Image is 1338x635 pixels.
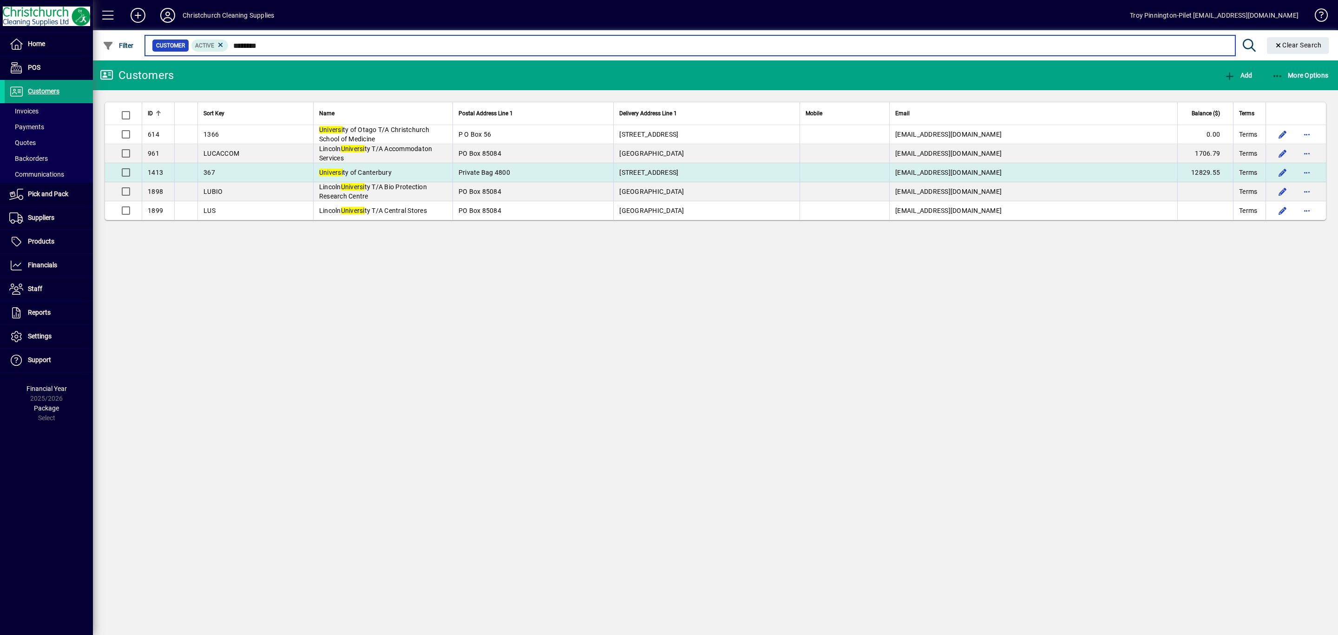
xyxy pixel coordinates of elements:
button: More options [1299,165,1314,180]
a: Backorders [5,151,93,166]
button: Edit [1275,165,1290,180]
a: Knowledge Base [1308,2,1326,32]
span: [EMAIL_ADDRESS][DOMAIN_NAME] [895,150,1002,157]
span: Package [34,404,59,412]
span: 1413 [148,169,163,176]
em: Universi [341,183,365,191]
span: [EMAIL_ADDRESS][DOMAIN_NAME] [895,169,1002,176]
span: [STREET_ADDRESS] [619,131,678,138]
button: Edit [1275,127,1290,142]
span: Sort Key [203,108,224,119]
span: Settings [28,332,52,340]
a: Reports [5,301,93,324]
td: 12829.55 [1177,163,1233,182]
span: Backorders [9,155,48,162]
span: 614 [148,131,159,138]
a: Financials [5,254,93,277]
div: Email [895,108,1172,119]
span: Terms [1239,108,1254,119]
span: [EMAIL_ADDRESS][DOMAIN_NAME] [895,207,1002,214]
em: Universi [341,145,365,152]
a: Staff [5,278,93,301]
span: [STREET_ADDRESS] [619,169,678,176]
span: Active [195,42,214,49]
span: P O Box 56 [459,131,492,138]
span: 1366 [203,131,219,138]
button: Clear [1267,37,1329,54]
button: Profile [153,7,183,24]
span: [EMAIL_ADDRESS][DOMAIN_NAME] [895,188,1002,195]
span: Add [1224,72,1252,79]
span: ty of Canterbury [319,169,392,176]
td: 0.00 [1177,125,1233,144]
button: More options [1299,203,1314,218]
span: Lincoln ty T/A Accommodaton Services [319,145,433,162]
td: 1706.79 [1177,144,1233,163]
span: Terms [1239,206,1257,215]
div: Troy Pinnington-Pilet [EMAIL_ADDRESS][DOMAIN_NAME] [1130,8,1299,23]
span: PO Box 85084 [459,150,501,157]
span: Invoices [9,107,39,115]
span: Name [319,108,334,119]
span: LUS [203,207,216,214]
span: 1898 [148,188,163,195]
span: Pick and Pack [28,190,68,198]
span: Clear Search [1274,41,1322,49]
span: Terms [1239,149,1257,158]
span: Home [28,40,45,47]
span: Lincoln ty T/A Central Stores [319,207,427,214]
span: More Options [1272,72,1329,79]
span: Payments [9,123,44,131]
a: Quotes [5,135,93,151]
span: Financial Year [26,385,67,392]
a: Products [5,230,93,253]
em: Universi [319,126,343,133]
button: More Options [1270,67,1331,84]
span: Email [895,108,910,119]
span: [GEOGRAPHIC_DATA] [619,188,684,195]
span: Balance ($) [1192,108,1220,119]
span: Communications [9,171,64,178]
button: Edit [1275,184,1290,199]
a: Support [5,349,93,372]
em: Universi [319,169,343,176]
span: Products [28,238,54,245]
span: 367 [203,169,215,176]
span: [GEOGRAPHIC_DATA] [619,207,684,214]
span: Filter [103,42,134,49]
span: ID [148,108,153,119]
a: Suppliers [5,206,93,230]
mat-chip: Activation Status: Active [191,40,229,52]
span: Customer [156,41,185,50]
span: Postal Address Line 1 [459,108,513,119]
span: Support [28,356,51,364]
a: Invoices [5,103,93,119]
span: Terms [1239,187,1257,196]
div: Mobile [806,108,884,119]
span: POS [28,64,40,71]
div: Customers [100,68,174,83]
span: ty of Otago T/A Christchurch School of Medicine [319,126,429,143]
a: Home [5,33,93,56]
span: Suppliers [28,214,54,221]
button: Edit [1275,203,1290,218]
span: LUBIO [203,188,223,195]
span: Staff [28,285,42,292]
div: Name [319,108,447,119]
span: Private Bag 4800 [459,169,510,176]
span: Quotes [9,139,36,146]
span: [EMAIL_ADDRESS][DOMAIN_NAME] [895,131,1002,138]
span: Customers [28,87,59,95]
a: Payments [5,119,93,135]
div: Christchurch Cleaning Supplies [183,8,274,23]
span: PO Box 85084 [459,188,501,195]
span: Terms [1239,130,1257,139]
button: Add [1222,67,1254,84]
button: More options [1299,184,1314,199]
span: Terms [1239,168,1257,177]
div: Balance ($) [1183,108,1228,119]
button: Edit [1275,146,1290,161]
button: More options [1299,146,1314,161]
span: 961 [148,150,159,157]
span: 1899 [148,207,163,214]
